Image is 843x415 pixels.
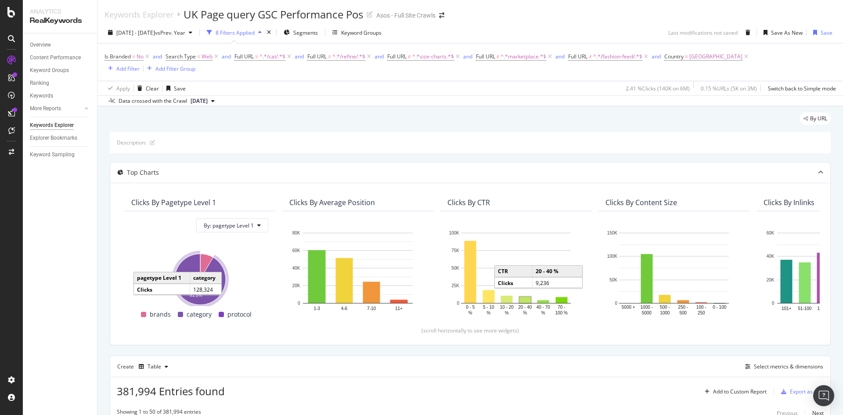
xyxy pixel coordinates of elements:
[30,121,91,130] a: Keywords Explorer
[30,134,77,143] div: Explorer Bookmarks
[701,385,767,399] button: Add to Custom Report
[197,53,200,60] span: =
[771,29,803,36] div: Save As New
[800,112,831,125] div: legacy label
[222,52,231,61] button: and
[30,53,81,62] div: Content Performance
[523,310,527,315] text: %
[605,198,677,207] div: Clicks By Content Size
[174,85,186,92] div: Save
[767,254,775,259] text: 40K
[375,52,384,61] button: and
[664,53,684,60] span: Country
[30,40,91,50] a: Overview
[696,305,706,310] text: 100 -
[395,306,403,310] text: 11+
[589,53,592,60] span: ≠
[259,51,285,63] span: ^.*/cat/.*$
[155,29,185,36] span: vs Prev. Year
[144,63,195,74] button: Add Filter Group
[298,301,300,306] text: 0
[439,12,444,18] div: arrow-right-arrow-left
[204,222,254,229] span: By: pagetype Level 1
[782,306,792,310] text: 101+
[713,389,767,394] div: Add to Custom Report
[187,309,212,320] span: category
[451,283,459,288] text: 25K
[605,228,742,317] svg: A chart.
[451,248,459,253] text: 75K
[821,29,832,36] div: Save
[486,310,490,315] text: %
[772,301,775,306] text: 0
[30,40,51,50] div: Overview
[341,306,348,310] text: 4-6
[483,305,494,310] text: 5 - 10
[166,53,196,60] span: Search Type
[451,266,459,271] text: 50K
[155,65,195,72] div: Add Filter Group
[778,385,824,399] button: Export as CSV
[117,384,225,398] span: 381,994 Entries found
[121,327,820,334] div: (scroll horizontally to see more widgets)
[203,25,265,40] button: 8 Filters Applied
[150,309,171,320] span: brands
[30,150,91,159] a: Keyword Sampling
[292,283,300,288] text: 20K
[135,360,172,374] button: Table
[131,198,216,207] div: Clicks By pagetype Level 1
[30,104,61,113] div: More Reports
[412,51,454,63] span: ^.*size-charts.*$
[449,231,460,235] text: 100K
[817,306,829,310] text: 16-50
[568,53,587,60] span: Full URL
[30,79,91,88] a: Ranking
[341,29,382,36] div: Keyword Groups
[104,10,173,19] div: Keywords Explorer
[116,29,155,36] span: [DATE] - [DATE]
[518,305,532,310] text: 20 - 40
[216,29,255,36] div: 8 Filters Applied
[641,305,653,310] text: 1000 -
[30,79,49,88] div: Ranking
[132,53,135,60] span: =
[196,218,268,232] button: By: pagetype Level 1
[764,81,836,95] button: Switch back to Simple mode
[187,96,218,106] button: [DATE]
[289,228,426,317] div: A chart.
[163,81,186,95] button: Save
[30,134,91,143] a: Explorer Bookmarks
[313,306,320,310] text: 1-3
[408,53,411,60] span: ≠
[810,116,827,121] span: By URL
[153,52,162,61] button: and
[367,306,376,310] text: 7-10
[131,249,268,306] div: A chart.
[447,228,584,317] div: A chart.
[790,388,824,395] div: Export as CSV
[191,97,208,105] span: 2025 Sep. 16th
[466,305,475,310] text: 0 - 5
[328,53,331,60] span: =
[30,104,82,113] a: More Reports
[104,63,140,74] button: Add Filter
[652,53,661,60] div: and
[764,198,814,207] div: Clicks By Inlinks
[615,301,617,306] text: 0
[116,85,130,92] div: Apply
[457,301,459,306] text: 0
[202,51,213,63] span: Web
[255,53,258,60] span: =
[134,81,159,95] button: Clear
[127,168,159,177] div: Top Charts
[593,51,642,63] span: ^.*/fashion-feed/.*$
[292,231,300,235] text: 80K
[234,53,254,60] span: Full URL
[289,198,375,207] div: Clicks By Average Position
[190,293,202,298] text: 91.5%
[148,364,161,369] div: Table
[307,53,327,60] span: Full URL
[798,306,812,310] text: 51-100
[116,65,140,72] div: Add Filter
